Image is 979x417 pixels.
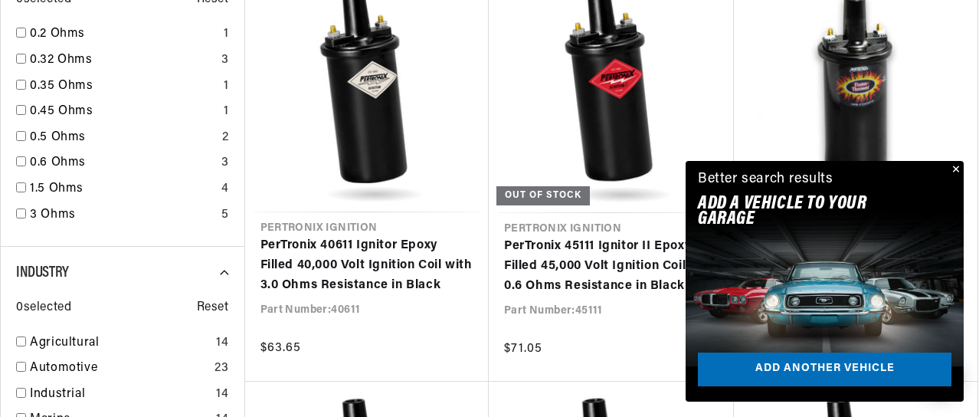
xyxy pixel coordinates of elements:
[221,205,229,225] div: 5
[214,359,228,379] div: 23
[16,265,69,281] span: Industry
[30,128,216,148] a: 0.5 Ohms
[224,25,229,44] div: 1
[30,179,215,199] a: 1.5 Ohms
[30,359,208,379] a: Automotive
[221,153,229,173] div: 3
[260,236,474,295] a: PerTronix 40611 Ignitor Epoxy Filled 40,000 Volt Ignition Coil with 3.0 Ohms Resistance in Black
[30,25,218,44] a: 0.2 Ohms
[16,298,71,318] span: 0 selected
[698,353,951,387] a: Add another vehicle
[224,102,229,122] div: 1
[698,196,913,228] h2: Add A VEHICLE to your garage
[30,385,210,405] a: Industrial
[30,333,210,353] a: Agricultural
[504,237,719,296] a: PerTronix 45111 Ignitor II Epoxy Filled 45,000 Volt Ignition Coil with 0.6 Ohms Resistance in Black
[30,51,215,71] a: 0.32 Ohms
[216,333,228,353] div: 14
[30,205,215,225] a: 3 Ohms
[224,77,229,97] div: 1
[216,385,228,405] div: 14
[30,153,215,173] a: 0.6 Ohms
[197,298,229,318] span: Reset
[30,102,218,122] a: 0.45 Ohms
[698,169,833,191] div: Better search results
[222,128,229,148] div: 2
[221,179,229,199] div: 4
[30,77,218,97] a: 0.35 Ohms
[945,161,964,179] button: Close
[221,51,229,71] div: 3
